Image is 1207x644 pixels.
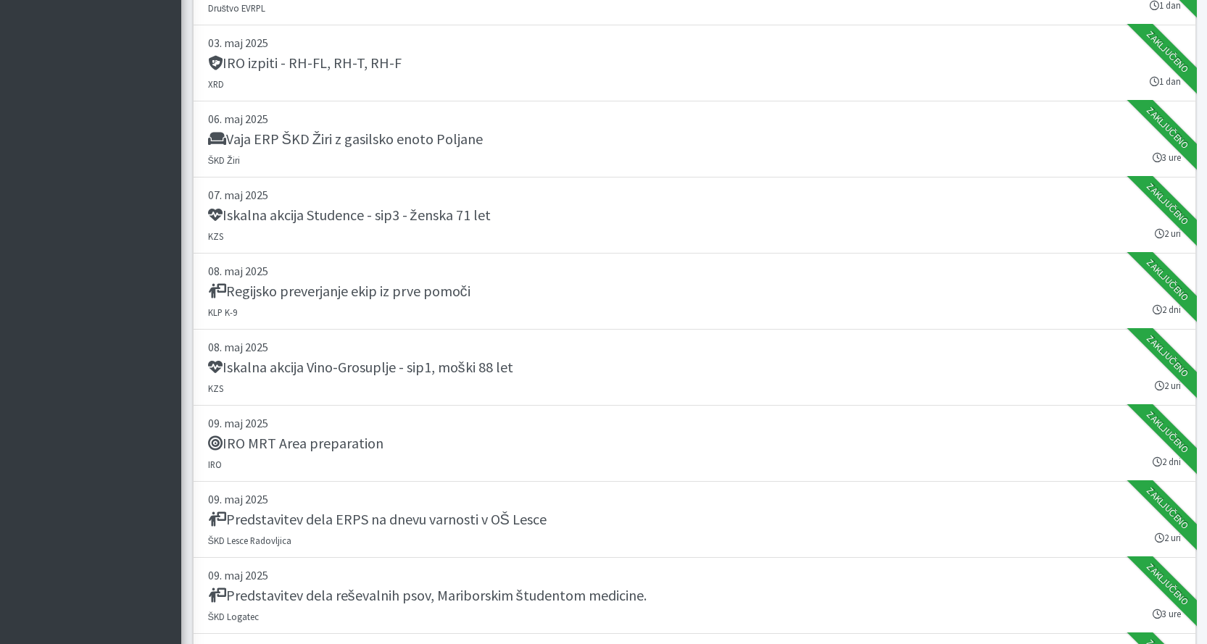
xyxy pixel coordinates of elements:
p: 07. maj 2025 [208,186,1181,204]
small: KZS [208,382,223,394]
h5: Regijsko preverjanje ekip iz prve pomoči [208,283,470,300]
h5: Vaja ERP ŠKD Žiri z gasilsko enoto Poljane [208,130,484,148]
h5: IRO MRT Area preparation [208,435,383,452]
h5: IRO izpiti - RH-FL, RH-T, RH-F [208,54,402,72]
a: 08. maj 2025 Iskalna akcija Vino-Grosuplje - sip1, moški 88 let KZS 2 uri Zaključeno [193,330,1196,406]
small: KLP K-9 [208,306,237,318]
small: Društvo EVRPL [208,2,265,14]
a: 09. maj 2025 Predstavitev dela reševalnih psov, Mariborskim študentom medicine. ŠKD Logatec 3 ure... [193,558,1196,634]
small: ŠKD Lesce Radovljica [208,535,292,546]
p: 03. maj 2025 [208,34,1181,51]
h5: Predstavitev dela reševalnih psov, Mariborskim študentom medicine. [208,587,647,604]
a: 09. maj 2025 Predstavitev dela ERPS na dnevu varnosti v OŠ Lesce ŠKD Lesce Radovljica 2 uri Zaklj... [193,482,1196,558]
p: 09. maj 2025 [208,490,1181,508]
p: 08. maj 2025 [208,338,1181,356]
a: 09. maj 2025 IRO MRT Area preparation IRO 2 dni Zaključeno [193,406,1196,482]
small: XRD [208,78,224,90]
p: 09. maj 2025 [208,414,1181,432]
a: 06. maj 2025 Vaja ERP ŠKD Žiri z gasilsko enoto Poljane ŠKD Žiri 3 ure Zaključeno [193,101,1196,177]
small: IRO [208,459,222,470]
h5: Iskalna akcija Vino-Grosuplje - sip1, moški 88 let [208,359,513,376]
a: 08. maj 2025 Regijsko preverjanje ekip iz prve pomoči KLP K-9 2 dni Zaključeno [193,254,1196,330]
small: ŠKD Žiri [208,154,240,166]
small: KZS [208,230,223,242]
a: 03. maj 2025 IRO izpiti - RH-FL, RH-T, RH-F XRD 1 dan Zaključeno [193,25,1196,101]
p: 06. maj 2025 [208,110,1181,127]
h5: Predstavitev dela ERPS na dnevu varnosti v OŠ Lesce [208,511,547,528]
small: ŠKD Logatec [208,611,260,622]
p: 09. maj 2025 [208,566,1181,584]
h5: Iskalna akcija Studence - sip3 - ženska 71 let [208,206,491,224]
a: 07. maj 2025 Iskalna akcija Studence - sip3 - ženska 71 let KZS 2 uri Zaključeno [193,177,1196,254]
p: 08. maj 2025 [208,262,1181,280]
